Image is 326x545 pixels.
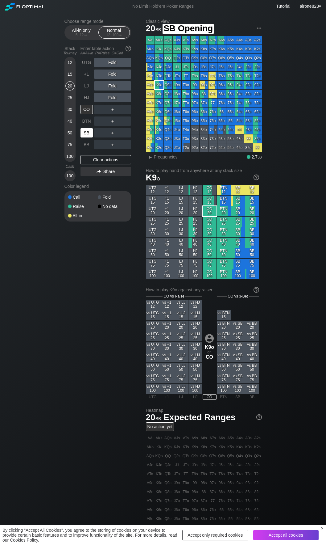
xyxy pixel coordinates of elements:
[245,248,259,258] div: BB 50
[164,72,172,80] div: QTo
[164,134,172,143] div: Q3o
[118,33,122,37] span: bb
[182,143,190,152] div: T2o
[94,93,131,102] div: Fold
[253,81,262,89] div: 92s
[65,93,75,102] div: 25
[182,134,190,143] div: T3o
[235,116,244,125] div: 54s
[244,36,253,44] div: A3s
[94,140,131,149] div: ＋
[253,36,262,44] div: A2s
[146,173,160,182] span: K9
[226,90,235,98] div: 85s
[258,154,262,159] span: bb
[155,99,163,107] div: K7o
[208,45,217,53] div: K7s
[182,45,190,53] div: KTs
[101,33,127,37] div: 12 – 100
[164,143,172,152] div: Q2o
[125,45,132,52] img: help.32db89a4.svg
[94,128,131,137] div: ＋
[182,99,190,107] div: T7o
[244,90,253,98] div: 83s
[217,54,226,62] div: Q6s
[65,70,75,79] div: 15
[217,134,226,143] div: 63o
[174,217,188,227] div: LJ 25
[146,227,160,237] div: UTG 30
[253,143,262,152] div: 22
[146,36,155,44] div: AA
[298,3,322,10] div: ▾
[62,164,78,169] div: Cash
[164,125,172,134] div: Q4o
[155,125,163,134] div: K4o
[235,99,244,107] div: 74s
[321,526,324,531] div: ×
[5,3,44,11] img: Floptimal logo
[67,27,96,38] div: All-in only
[235,63,244,71] div: J4s
[174,248,188,258] div: LJ 50
[235,72,244,80] div: T4s
[80,116,93,126] div: BTN
[217,143,226,152] div: 62o
[231,227,245,237] div: SB 30
[146,248,160,258] div: UTG 50
[182,90,190,98] div: T8o
[80,105,93,114] div: CO
[173,125,181,134] div: J4o
[155,116,163,125] div: K5o
[217,36,226,44] div: A6s
[146,134,155,143] div: A3o
[155,72,163,80] div: KTo
[244,72,253,80] div: T3s
[160,259,174,269] div: +1 75
[203,238,217,248] div: CO 40
[174,227,188,237] div: LJ 30
[253,174,260,181] img: help.32db89a4.svg
[226,108,235,116] div: 65s
[244,134,253,143] div: 33
[188,206,202,216] div: HJ 20
[200,108,208,116] div: 86o
[244,45,253,53] div: K3s
[208,134,217,143] div: 73o
[244,116,253,125] div: 53s
[155,90,163,98] div: K8o
[146,108,155,116] div: A6o
[245,227,259,237] div: BB 30
[182,530,248,540] div: Accept only required cookies
[146,45,155,53] div: AKo
[244,143,253,152] div: 32o
[253,286,260,293] img: help.32db89a4.svg
[146,81,155,89] div: A9o
[154,154,178,159] span: Frequencies
[160,238,174,248] div: +1 40
[191,134,199,143] div: 93o
[208,108,217,116] div: 76o
[300,4,319,9] span: airone823
[226,125,235,134] div: 54o
[173,63,181,71] div: JJ
[188,227,202,237] div: HJ 30
[231,248,245,258] div: SB 50
[208,36,217,44] div: A7s
[94,70,131,79] div: Fold
[98,204,127,209] div: No data
[253,63,262,71] div: J2s
[188,248,202,258] div: HJ 50
[191,90,199,98] div: 98o
[226,54,235,62] div: Q5s
[226,116,235,125] div: 55
[80,81,93,91] div: LJ
[164,90,172,98] div: Q8o
[226,99,235,107] div: 75s
[245,206,259,216] div: BB 20
[235,134,244,143] div: 43o
[155,134,163,143] div: K3o
[174,206,188,216] div: LJ 20
[217,99,226,107] div: 76s
[208,143,217,152] div: 72o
